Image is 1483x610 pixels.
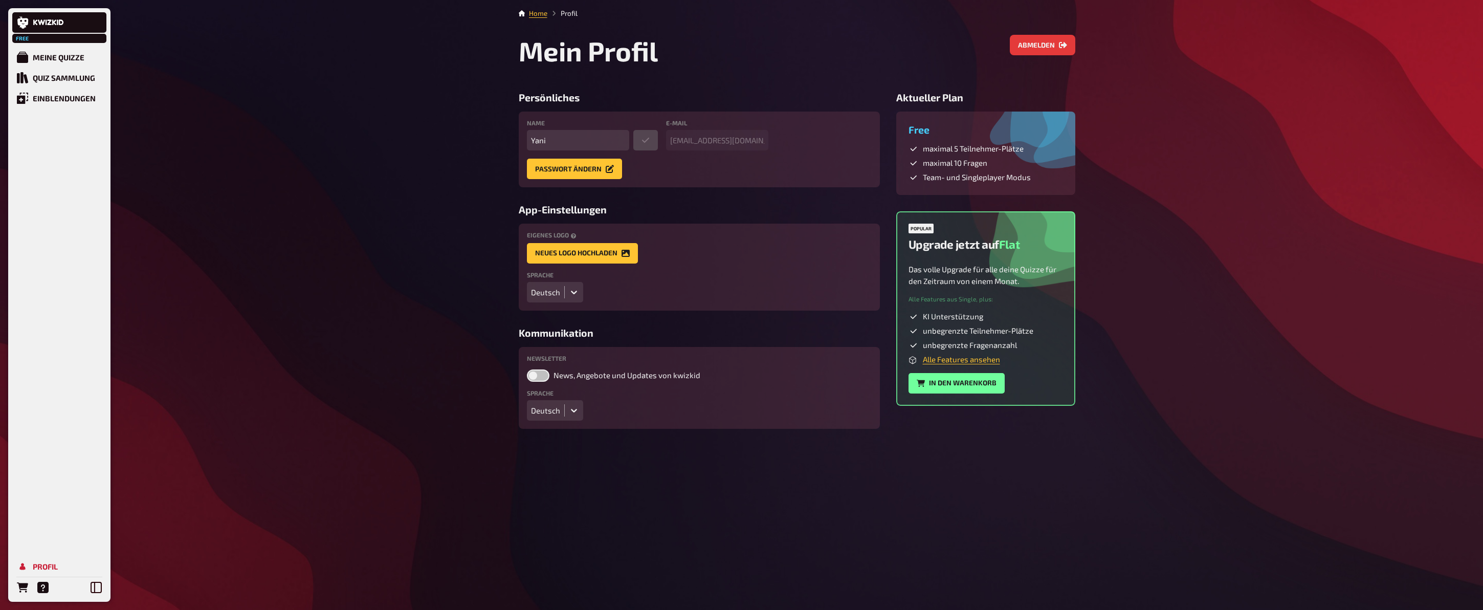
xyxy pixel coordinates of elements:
p: Das volle Upgrade für alle deine Quizze für den Zeitraum von einem Monat. [909,264,1063,287]
h3: Kommunikation [519,327,880,339]
h1: Mein Profil [519,35,658,67]
a: Meine Quizze [12,47,106,68]
a: Quiz Sammlung [12,68,106,88]
div: Deutsch [531,288,560,297]
button: Abmelden [1010,35,1075,55]
a: Bestellungen [12,577,33,598]
li: Profil [547,8,578,18]
button: Neues Logo hochladen [527,243,638,264]
span: maximal 10 Fragen [923,158,987,168]
label: Sprache [527,272,872,278]
a: Alle Features ansehen [923,355,1000,364]
div: Quiz Sammlung [33,73,95,82]
h2: Upgrade jetzt auf [909,237,1020,251]
span: Free [13,35,32,41]
div: Profil [33,562,58,571]
div: Meine Quizze [33,53,84,62]
h3: Free [909,124,1063,136]
h3: Persönliches [519,92,880,103]
span: KI Unterstützung [923,312,983,322]
label: Sprache [527,390,872,396]
a: Hilfe [33,577,53,598]
span: Flat [999,237,1020,251]
div: Popular [909,224,934,233]
h3: App-Einstellungen [519,204,880,215]
button: In den Warenkorb [909,373,1005,394]
h3: Aktueller Plan [896,92,1075,103]
a: Home [529,9,547,17]
label: Newsletter [527,355,872,361]
label: News, Angebote und Updates von kwizkid [527,369,872,382]
label: E-Mail [666,120,768,126]
span: Team- und Singleplayer Modus [923,172,1031,183]
span: unbegrenzte Teilnehmer-Plätze [923,326,1033,336]
div: Deutsch [531,406,560,415]
span: unbegrenzte Fragenanzahl [923,340,1017,351]
div: Einblendungen [33,94,96,103]
label: Name [527,120,658,126]
span: maximal 5 Teilnehmer-Plätze [923,144,1024,154]
a: Profil [12,556,106,577]
a: Einblendungen [12,88,106,108]
button: Passwort ändern [527,159,622,179]
label: Eigenes Logo [527,232,872,238]
small: Alle Features aus Single, plus : [909,295,993,303]
li: Home [529,8,547,18]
